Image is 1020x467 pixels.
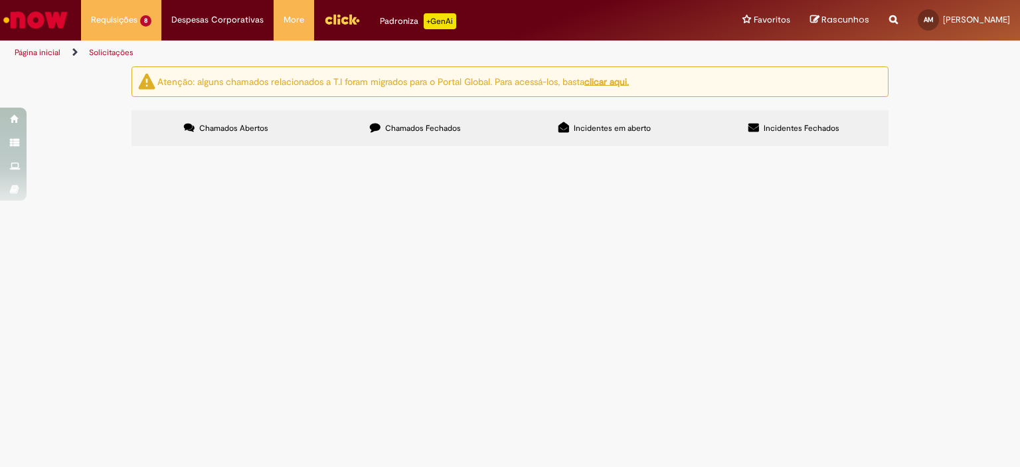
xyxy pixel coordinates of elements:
[15,47,60,58] a: Página inicial
[157,75,629,87] ng-bind-html: Atenção: alguns chamados relacionados a T.I foram migrados para o Portal Global. Para acessá-los,...
[171,13,264,27] span: Despesas Corporativas
[574,123,651,134] span: Incidentes em aberto
[91,13,137,27] span: Requisições
[943,14,1010,25] span: [PERSON_NAME]
[1,7,70,33] img: ServiceNow
[284,13,304,27] span: More
[764,123,839,134] span: Incidentes Fechados
[199,123,268,134] span: Chamados Abertos
[424,13,456,29] p: +GenAi
[324,9,360,29] img: click_logo_yellow_360x200.png
[584,75,629,87] a: clicar aqui.
[810,14,869,27] a: Rascunhos
[754,13,790,27] span: Favoritos
[140,15,151,27] span: 8
[89,47,133,58] a: Solicitações
[380,13,456,29] div: Padroniza
[385,123,461,134] span: Chamados Fechados
[924,15,934,24] span: AM
[821,13,869,26] span: Rascunhos
[10,41,670,65] ul: Trilhas de página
